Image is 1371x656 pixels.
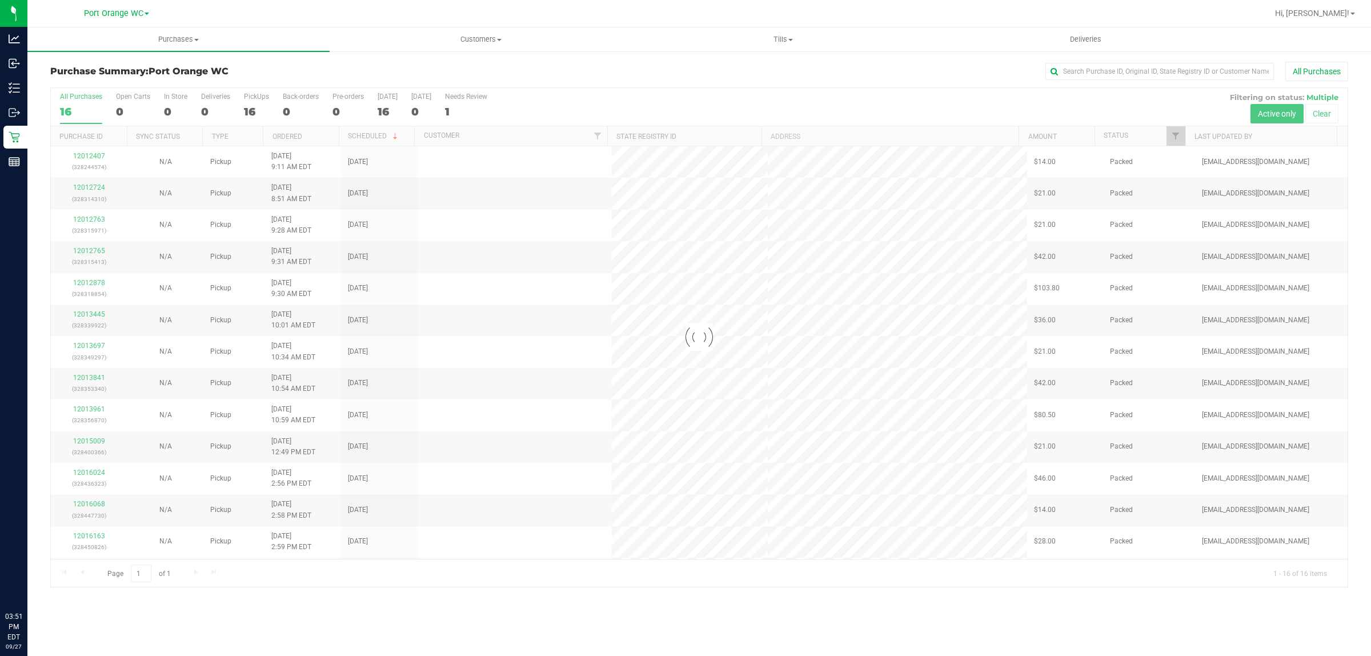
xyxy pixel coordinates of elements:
inline-svg: Analytics [9,33,20,45]
iframe: Resource center [11,565,46,599]
button: All Purchases [1285,62,1348,81]
span: Port Orange WC [84,9,143,18]
inline-svg: Inventory [9,82,20,94]
p: 09/27 [5,642,22,651]
inline-svg: Reports [9,156,20,167]
a: Purchases [27,27,330,51]
span: Port Orange WC [149,66,228,77]
a: Tills [632,27,934,51]
span: Customers [330,34,631,45]
a: Deliveries [935,27,1237,51]
h3: Purchase Summary: [50,66,483,77]
p: 03:51 PM EDT [5,611,22,642]
span: Purchases [27,34,330,45]
inline-svg: Retail [9,131,20,143]
span: Deliveries [1055,34,1117,45]
inline-svg: Inbound [9,58,20,69]
a: Customers [330,27,632,51]
inline-svg: Outbound [9,107,20,118]
input: Search Purchase ID, Original ID, State Registry ID or Customer Name... [1045,63,1274,80]
span: Tills [632,34,933,45]
span: Hi, [PERSON_NAME]! [1275,9,1349,18]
